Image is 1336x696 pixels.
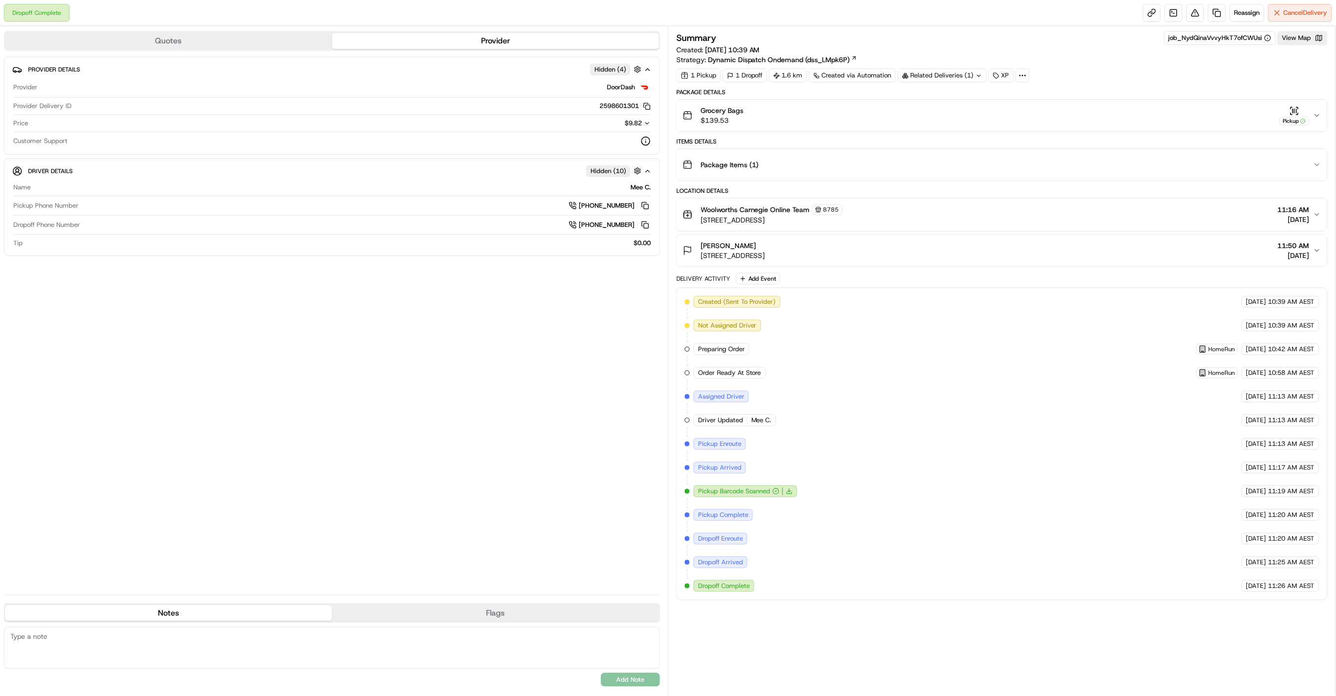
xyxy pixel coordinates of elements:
[698,511,748,519] span: Pickup Complete
[1209,369,1235,377] span: HomeRun
[701,115,743,125] span: $139.53
[1268,511,1315,519] span: 11:20 AM AEST
[28,167,73,175] span: Driver Details
[1234,8,1260,17] span: Reassign
[13,239,23,248] span: Tip
[1246,416,1266,425] span: [DATE]
[698,487,779,496] button: Pickup Barcode Scanned
[676,69,721,82] div: 1 Pickup
[698,440,742,448] span: Pickup Enroute
[676,88,1328,96] div: Package Details
[1280,117,1309,125] div: Pickup
[676,45,760,55] span: Created:
[751,416,772,425] span: Mee C.
[1246,558,1266,567] span: [DATE]
[12,61,652,77] button: Provider DetailsHidden (4)
[698,487,771,496] span: Pickup Barcode Scanned
[1268,297,1315,306] span: 10:39 AM AEST
[1246,440,1266,448] span: [DATE]
[1278,31,1328,45] button: View Map
[698,297,776,306] span: Created (Sent To Provider)
[569,200,651,211] a: [PHONE_NUMBER]
[1284,8,1328,17] span: Cancel Delivery
[676,55,857,65] div: Strategy:
[677,149,1327,181] button: Package Items (1)
[677,235,1327,266] button: [PERSON_NAME][STREET_ADDRESS]11:50 AM[DATE]
[1278,241,1309,251] span: 11:50 AM
[1268,392,1315,401] span: 11:13 AM AEST
[594,65,626,74] span: Hidden ( 4 )
[1246,582,1266,590] span: [DATE]
[701,251,765,260] span: [STREET_ADDRESS]
[705,45,760,54] span: [DATE] 10:39 AM
[701,215,843,225] span: [STREET_ADDRESS]
[13,220,80,229] span: Dropoff Phone Number
[1278,251,1309,260] span: [DATE]
[701,241,756,251] span: [PERSON_NAME]
[28,66,80,73] span: Provider Details
[1246,392,1266,401] span: [DATE]
[1278,215,1309,224] span: [DATE]
[677,198,1327,231] button: Woolworths Carnegie Online Team8785[STREET_ADDRESS]11:16 AM[DATE]
[1246,297,1266,306] span: [DATE]
[579,201,634,210] span: [PHONE_NUMBER]
[698,558,743,567] span: Dropoff Arrived
[1280,106,1309,125] button: Pickup
[590,63,644,75] button: Hidden (4)
[13,137,68,146] span: Customer Support
[13,119,28,128] span: Price
[698,534,743,543] span: Dropoff Enroute
[698,345,745,354] span: Preparing Order
[698,392,744,401] span: Assigned Driver
[1169,34,1271,42] button: job_NydQinaVvvyHkT7ofCWUsi
[1246,345,1266,354] span: [DATE]
[1246,463,1266,472] span: [DATE]
[698,416,743,425] span: Driver Updated
[1246,368,1266,377] span: [DATE]
[809,69,896,82] div: Created via Automation
[639,81,651,93] img: doordash_logo_v2.png
[13,102,72,110] span: Provider Delivery ID
[698,368,761,377] span: Order Ready At Store
[676,138,1328,146] div: Items Details
[13,201,78,210] span: Pickup Phone Number
[676,275,730,283] div: Delivery Activity
[769,69,807,82] div: 1.6 km
[599,102,651,110] button: 2598601301
[1268,416,1315,425] span: 11:13 AM AEST
[736,273,780,285] button: Add Event
[13,83,37,92] span: Provider
[698,463,742,472] span: Pickup Arrived
[1246,534,1266,543] span: [DATE]
[677,100,1327,131] button: Grocery Bags$139.53Pickup
[701,160,759,170] span: Package Items ( 1 )
[586,165,644,177] button: Hidden (10)
[625,119,642,127] span: $9.82
[1268,463,1315,472] span: 11:17 AM AEST
[823,206,839,214] span: 8785
[564,119,651,128] button: $9.82
[27,239,651,248] div: $0.00
[12,163,652,179] button: Driver DetailsHidden (10)
[989,69,1014,82] div: XP
[1209,345,1235,353] span: HomeRun
[698,321,757,330] span: Not Assigned Driver
[569,220,651,230] a: [PHONE_NUMBER]
[698,582,750,590] span: Dropoff Complete
[5,605,332,621] button: Notes
[701,106,743,115] span: Grocery Bags
[1268,440,1315,448] span: 11:13 AM AEST
[332,33,659,49] button: Provider
[591,167,626,176] span: Hidden ( 10 )
[676,34,716,42] h3: Summary
[607,83,635,92] span: DoorDash
[723,69,767,82] div: 1 Dropoff
[1268,558,1315,567] span: 11:25 AM AEST
[1230,4,1264,22] button: Reassign
[676,187,1328,195] div: Location Details
[1268,4,1332,22] button: CancelDelivery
